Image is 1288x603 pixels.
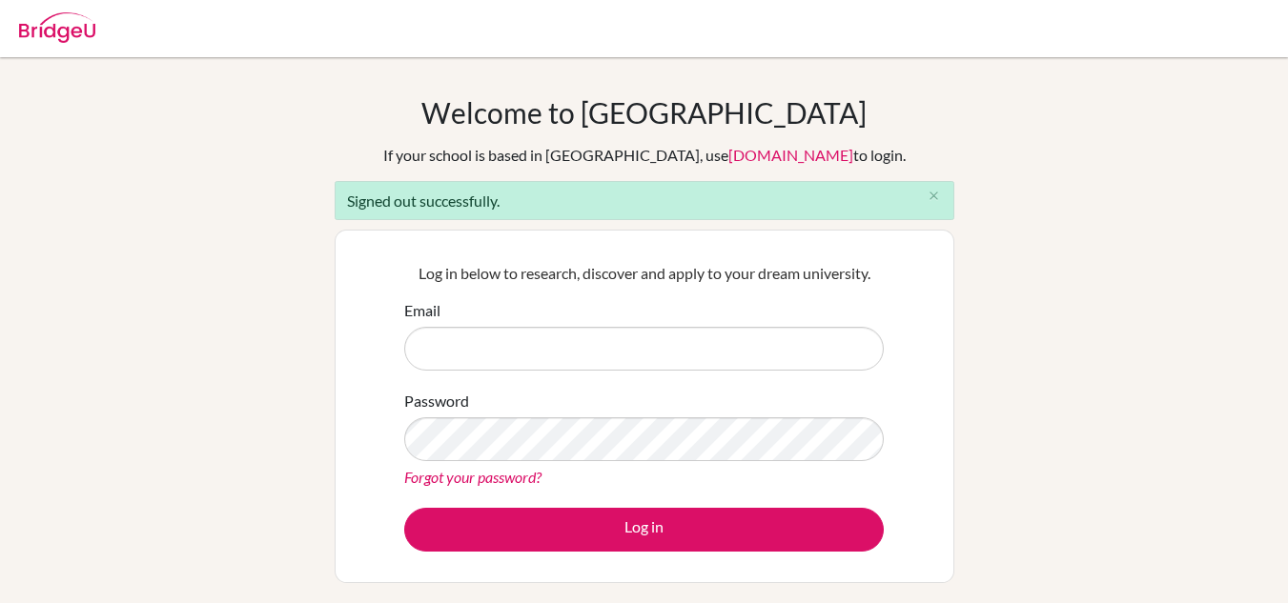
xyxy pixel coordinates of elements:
[404,508,884,552] button: Log in
[19,12,95,43] img: Bridge-U
[728,146,853,164] a: [DOMAIN_NAME]
[404,390,469,412] label: Password
[404,262,884,285] p: Log in below to research, discover and apply to your dream university.
[335,181,954,220] div: Signed out successfully.
[404,468,542,486] a: Forgot your password?
[404,299,440,322] label: Email
[927,189,941,203] i: close
[421,95,867,130] h1: Welcome to [GEOGRAPHIC_DATA]
[383,144,906,167] div: If your school is based in [GEOGRAPHIC_DATA], use to login.
[915,182,953,211] button: Close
